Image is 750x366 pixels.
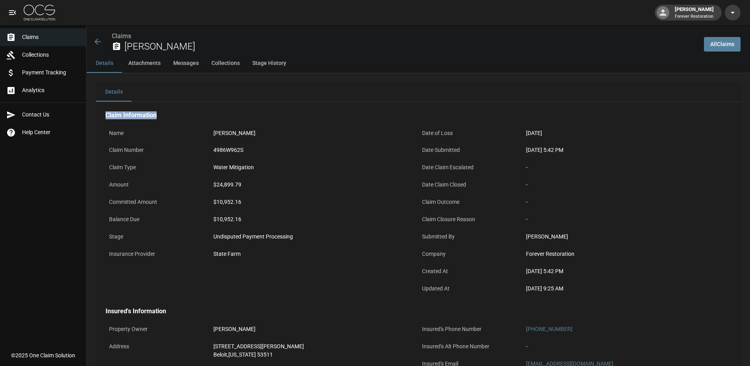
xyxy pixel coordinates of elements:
p: Submitted By [419,229,523,244]
img: ocs-logo-white-transparent.png [24,5,55,20]
p: Property Owner [106,322,210,337]
div: [PERSON_NAME] [526,233,728,241]
p: Amount [106,177,210,192]
a: Claims [112,32,131,40]
div: [DATE] 9:25 AM [526,285,728,293]
a: AllClaims [704,37,741,52]
p: Insured's Alt Phone Number [419,339,523,354]
div: [STREET_ADDRESS][PERSON_NAME] [213,342,415,351]
span: Contact Us [22,111,80,119]
div: - [526,198,728,206]
button: Collections [205,54,246,73]
div: - [526,342,728,351]
span: Help Center [22,128,80,137]
div: [DATE] 5:42 PM [526,267,728,275]
p: Claim Type [106,160,210,175]
div: - [526,215,728,224]
button: Details [87,54,122,73]
p: Committed Amount [106,194,210,210]
div: [DATE] 5:42 PM [526,146,728,154]
div: [DATE] [526,129,728,137]
p: Balance Due [106,212,210,227]
p: Stage [106,229,210,244]
p: Date Claim Closed [419,177,523,192]
button: Messages [167,54,205,73]
span: Collections [22,51,80,59]
div: State Farm [213,250,415,258]
div: $10,952.16 [213,215,415,224]
div: 4986W962S [213,146,415,154]
div: $10,952.16 [213,198,415,206]
p: Created At [419,264,523,279]
p: Claim Outcome [419,194,523,210]
span: Claims [22,33,80,41]
button: Stage History [246,54,293,73]
p: Forever Restoration [675,13,714,20]
p: Insured's Phone Number [419,322,523,337]
div: [PERSON_NAME] [672,6,717,20]
div: Beloit , [US_STATE] 53511 [213,351,415,359]
div: - [526,181,728,189]
p: Address [106,339,210,354]
p: Date of Loss [419,126,523,141]
div: Undisputed Payment Processing [213,233,415,241]
button: Attachments [122,54,167,73]
div: anchor tabs [87,54,750,73]
p: Date Submitted [419,142,523,158]
div: $24,899.79 [213,181,415,189]
div: [PERSON_NAME] [213,129,415,137]
p: Claim Closure Reason [419,212,523,227]
div: Forever Restoration [526,250,728,258]
h4: Claim Information [106,111,731,119]
button: Details [96,83,131,102]
p: Insurance Provider [106,246,210,262]
p: Date Claim Escalated [419,160,523,175]
div: [PERSON_NAME] [213,325,415,333]
h2: [PERSON_NAME] [124,41,698,52]
div: © 2025 One Claim Solution [11,351,75,359]
p: Name [106,126,210,141]
span: Analytics [22,86,80,94]
p: Company [419,246,523,262]
h4: Insured's Information [106,307,731,315]
div: - [526,163,728,172]
div: Water Mitigation [213,163,415,172]
span: Payment Tracking [22,68,80,77]
nav: breadcrumb [112,31,698,41]
a: [PHONE_NUMBER] [526,326,572,332]
p: Claim Number [106,142,210,158]
button: open drawer [5,5,20,20]
p: Updated At [419,281,523,296]
div: details tabs [96,83,741,102]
